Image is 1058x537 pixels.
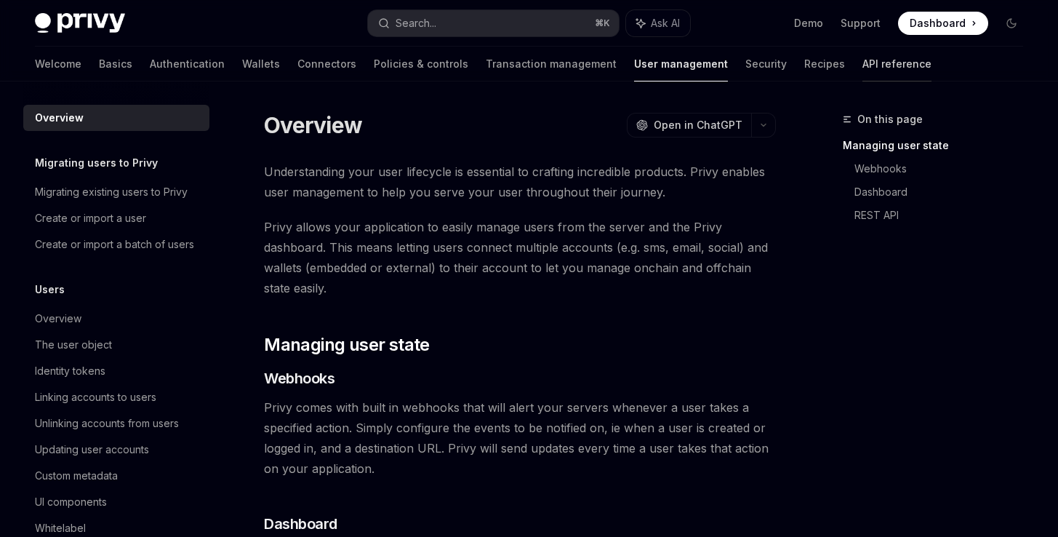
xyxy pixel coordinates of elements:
a: Create or import a user [23,205,209,231]
span: Dashboard [264,514,337,534]
a: Dashboard [898,12,988,35]
a: Dashboard [854,180,1035,204]
a: Updating user accounts [23,437,209,463]
a: REST API [854,204,1035,227]
span: Ask AI [651,16,680,31]
a: Overview [23,105,209,131]
a: Transaction management [486,47,617,81]
div: Search... [396,15,436,32]
h1: Overview [264,112,362,138]
button: Open in ChatGPT [627,113,751,138]
div: The user object [35,336,112,354]
span: Open in ChatGPT [654,118,742,132]
a: The user object [23,332,209,358]
a: Support [841,16,881,31]
a: Custom metadata [23,463,209,489]
button: Search...⌘K [368,10,618,36]
a: Demo [794,16,823,31]
span: Dashboard [910,16,966,31]
a: Policies & controls [374,47,468,81]
div: Migrating existing users to Privy [35,183,188,201]
div: UI components [35,493,107,511]
span: Privy comes with built in webhooks that will alert your servers whenever a user takes a specified... [264,397,776,479]
a: Create or import a batch of users [23,231,209,258]
a: Wallets [242,47,280,81]
div: Whitelabel [35,520,86,537]
a: Migrating existing users to Privy [23,179,209,205]
a: Connectors [297,47,356,81]
a: Managing user state [843,134,1035,157]
div: Overview [35,109,84,127]
div: Overview [35,310,81,327]
div: Linking accounts to users [35,389,156,406]
a: Authentication [150,47,225,81]
button: Toggle dark mode [1000,12,1023,35]
span: Webhooks [264,368,334,389]
span: Understanding your user lifecycle is essential to crafting incredible products. Privy enables use... [264,162,776,202]
a: Linking accounts to users [23,384,209,410]
div: Updating user accounts [35,441,149,458]
button: Ask AI [626,10,690,36]
span: ⌘ K [595,17,610,29]
div: Create or import a user [35,210,146,227]
img: dark logo [35,13,125,33]
a: User management [634,47,728,81]
a: UI components [23,489,209,515]
a: Security [745,47,787,81]
a: Identity tokens [23,358,209,384]
h5: Migrating users to Privy [35,154,158,172]
h5: Users [35,281,65,298]
span: On this page [857,111,923,128]
a: Basics [99,47,132,81]
a: Overview [23,306,209,332]
div: Custom metadata [35,467,118,485]
a: Welcome [35,47,81,81]
a: Unlinking accounts from users [23,410,209,437]
div: Unlinking accounts from users [35,415,179,432]
div: Identity tokens [35,362,105,380]
a: API reference [862,47,931,81]
div: Create or import a batch of users [35,236,194,253]
a: Webhooks [854,157,1035,180]
span: Managing user state [264,333,430,357]
span: Privy allows your application to easily manage users from the server and the Privy dashboard. Thi... [264,217,776,298]
a: Recipes [804,47,845,81]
